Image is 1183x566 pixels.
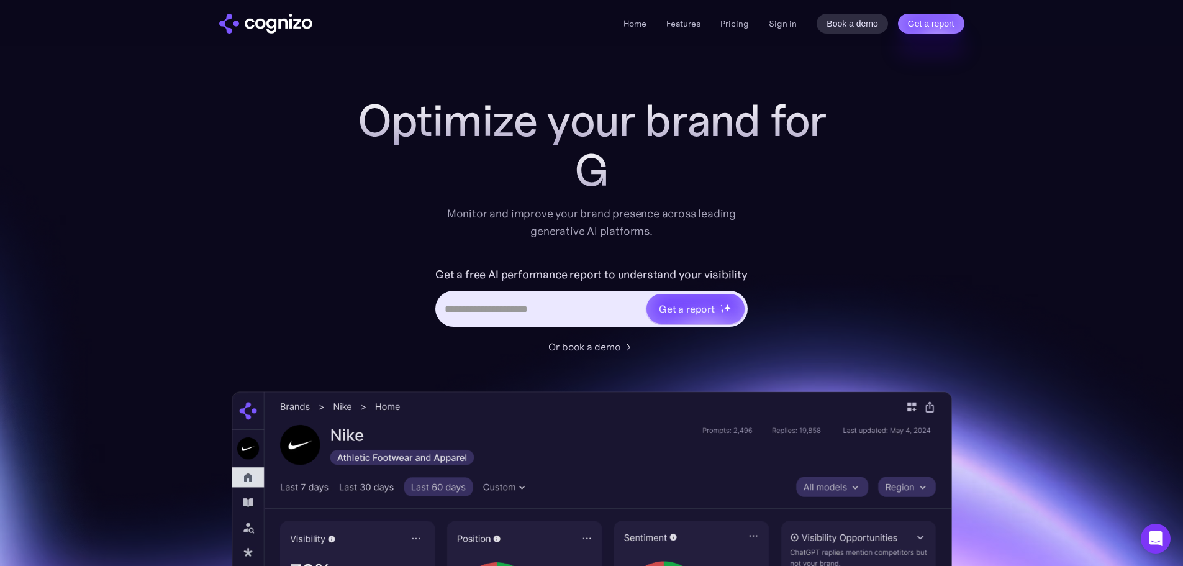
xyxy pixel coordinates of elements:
div: Monitor and improve your brand presence across leading generative AI platforms. [439,205,745,240]
img: star [720,309,725,313]
a: Get a report [898,14,964,34]
label: Get a free AI performance report to understand your visibility [435,265,748,285]
img: cognizo logo [219,14,312,34]
a: Features [666,18,700,29]
div: G [343,145,840,195]
img: star [723,304,732,312]
a: Get a reportstarstarstar [645,293,746,325]
h1: Optimize your brand for [343,96,840,145]
a: Sign in [769,16,797,31]
a: Home [623,18,646,29]
a: Book a demo [817,14,888,34]
a: Or book a demo [548,339,635,354]
form: Hero URL Input Form [435,265,748,333]
div: Open Intercom Messenger [1141,524,1171,554]
img: star [720,304,722,306]
a: Pricing [720,18,749,29]
div: Get a report [659,301,715,316]
div: Or book a demo [548,339,620,354]
a: home [219,14,312,34]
